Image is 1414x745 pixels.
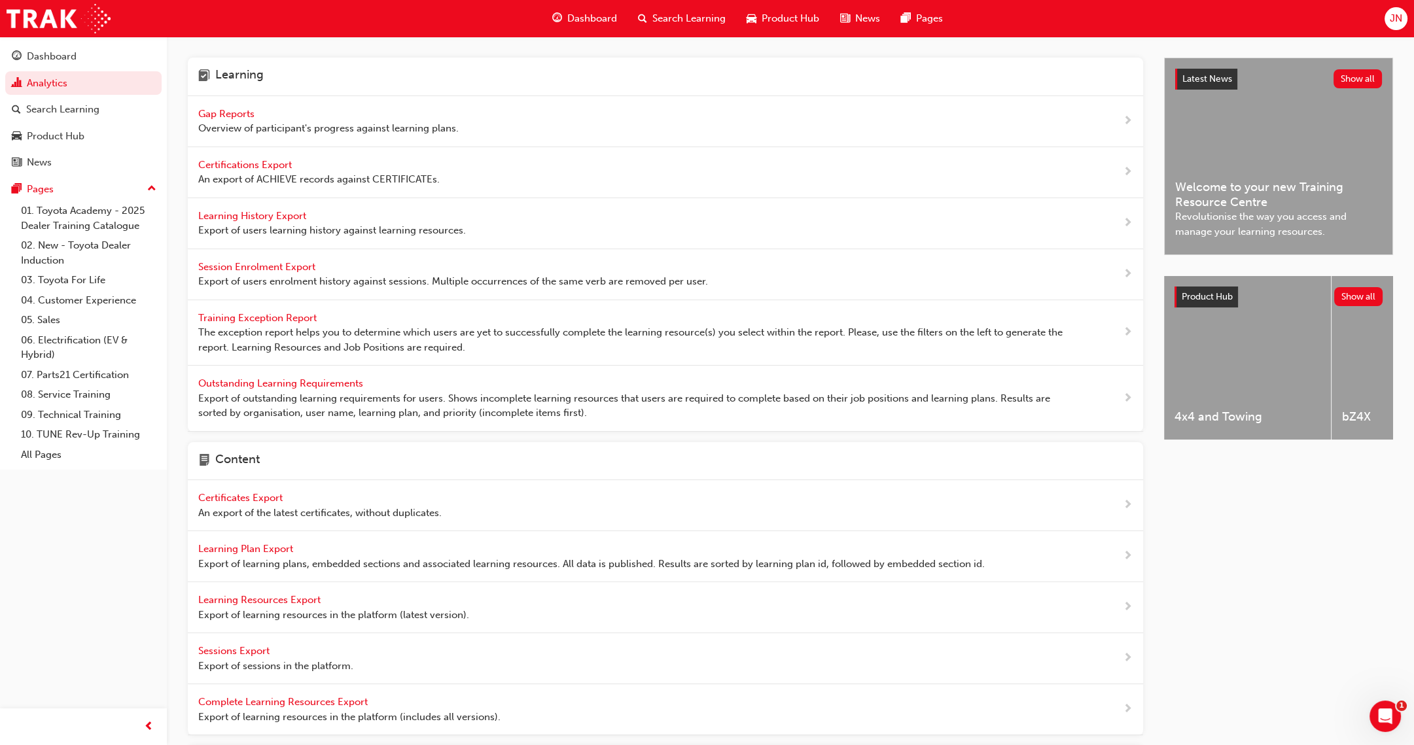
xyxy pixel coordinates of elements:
[188,582,1143,633] a: Learning Resources Export Export of learning resources in the platform (latest version).next-icon
[188,96,1143,147] a: Gap Reports Overview of participant's progress against learning plans.next-icon
[198,696,370,708] span: Complete Learning Resources Export
[1164,276,1331,440] a: 4x4 and Towing
[188,249,1143,300] a: Session Enrolment Export Export of users enrolment history against sessions. Multiple occurrences...
[830,5,891,32] a: news-iconNews
[916,11,943,26] span: Pages
[1123,164,1133,181] span: next-icon
[1175,409,1320,424] span: 4x4 and Towing
[198,453,210,470] span: page-icon
[188,147,1143,198] a: Certifications Export An export of ACHIEVE records against CERTIFICATEs.next-icon
[1123,650,1133,667] span: next-icon
[1123,266,1133,283] span: next-icon
[855,11,880,26] span: News
[5,124,162,148] a: Product Hub
[16,330,162,365] a: 06. Electrification (EV & Hybrid)
[1175,180,1382,209] span: Welcome to your new Training Resource Centre
[147,181,156,198] span: up-icon
[5,97,162,122] a: Search Learning
[1182,73,1232,84] span: Latest News
[27,155,52,170] div: News
[1370,701,1401,732] iframe: Intercom live chat
[1123,599,1133,615] span: next-icon
[12,78,22,90] span: chart-icon
[188,198,1143,249] a: Learning History Export Export of users learning history against learning resources.next-icon
[1182,291,1233,302] span: Product Hub
[901,10,911,27] span: pages-icon
[198,172,440,187] span: An export of ACHIEVE records against CERTIFICATEs.
[16,201,162,235] a: 01. Toyota Academy - 2025 Dealer Training Catalogue
[1396,701,1407,711] span: 1
[198,377,366,389] span: Outstanding Learning Requirements
[16,424,162,445] a: 10. TUNE Rev-Up Training
[567,11,617,26] span: Dashboard
[16,385,162,405] a: 08. Service Training
[552,10,562,27] span: guage-icon
[198,645,272,657] span: Sessions Export
[16,235,162,270] a: 02. New - Toyota Dealer Induction
[16,405,162,425] a: 09. Technical Training
[5,177,162,201] button: Pages
[5,71,162,95] a: Analytics
[12,51,22,63] span: guage-icon
[652,11,726,26] span: Search Learning
[891,5,953,32] a: pages-iconPages
[26,102,99,117] div: Search Learning
[198,108,257,120] span: Gap Reports
[7,4,111,33] img: Trak
[144,719,154,735] span: prev-icon
[1175,69,1382,90] a: Latest NewsShow all
[840,10,850,27] span: news-icon
[542,5,627,32] a: guage-iconDashboard
[1175,286,1383,307] a: Product HubShow all
[5,44,162,69] a: Dashboard
[1123,324,1133,341] span: next-icon
[747,10,756,27] span: car-icon
[1385,7,1407,30] button: JN
[1123,548,1133,564] span: next-icon
[198,608,469,623] span: Export of learning resources in the platform (latest version).
[215,68,264,85] h4: Learning
[198,543,296,555] span: Learning Plan Export
[198,391,1081,421] span: Export of outstanding learning requirements for users. Shows incomplete learning resources that u...
[1390,11,1402,26] span: JN
[627,5,736,32] a: search-iconSearch Learning
[638,10,647,27] span: search-icon
[198,274,708,289] span: Export of users enrolment history against sessions. Multiple occurrences of the same verb are rem...
[5,150,162,175] a: News
[188,480,1143,531] a: Certificates Export An export of the latest certificates, without duplicates.next-icon
[12,131,22,143] span: car-icon
[1334,69,1383,88] button: Show all
[188,300,1143,366] a: Training Exception Report The exception report helps you to determine which users are yet to succ...
[198,121,459,136] span: Overview of participant's progress against learning plans.
[198,68,210,85] span: learning-icon
[198,223,466,238] span: Export of users learning history against learning resources.
[27,182,54,197] div: Pages
[198,710,501,725] span: Export of learning resources in the platform (includes all versions).
[1123,390,1133,407] span: next-icon
[27,129,84,144] div: Product Hub
[1164,58,1393,255] a: Latest NewsShow allWelcome to your new Training Resource CentreRevolutionise the way you access a...
[1334,287,1383,306] button: Show all
[198,492,285,504] span: Certificates Export
[16,445,162,465] a: All Pages
[188,366,1143,432] a: Outstanding Learning Requirements Export of outstanding learning requirements for users. Shows in...
[198,159,294,171] span: Certifications Export
[12,184,22,196] span: pages-icon
[198,557,985,572] span: Export of learning plans, embedded sections and associated learning resources. All data is publis...
[1123,113,1133,130] span: next-icon
[1123,497,1133,513] span: next-icon
[27,49,77,64] div: Dashboard
[198,312,319,324] span: Training Exception Report
[16,310,162,330] a: 05. Sales
[188,684,1143,735] a: Complete Learning Resources Export Export of learning resources in the platform (includes all ver...
[198,325,1081,355] span: The exception report helps you to determine which users are yet to successfully complete the lear...
[762,11,819,26] span: Product Hub
[215,453,260,470] h4: Content
[198,594,323,606] span: Learning Resources Export
[16,290,162,311] a: 04. Customer Experience
[12,104,21,116] span: search-icon
[1175,209,1382,239] span: Revolutionise the way you access and manage your learning resources.
[188,531,1143,582] a: Learning Plan Export Export of learning plans, embedded sections and associated learning resource...
[736,5,830,32] a: car-iconProduct Hub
